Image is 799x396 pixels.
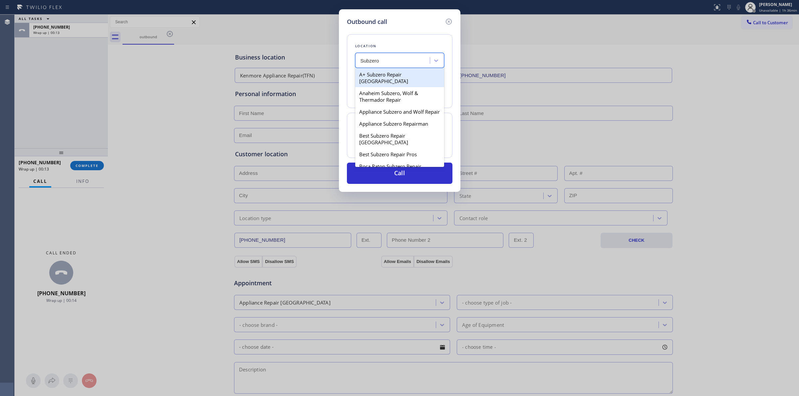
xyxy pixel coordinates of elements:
div: A+ Subzero Repair [GEOGRAPHIC_DATA] [355,68,444,87]
div: Best Subzero Repair Pros [355,148,444,160]
div: Appliance Subzero Repairman [355,118,444,130]
div: Location [355,43,444,50]
div: Appliance Subzero and Wolf Repair [355,106,444,118]
div: Boca Raton Subzero Repair [355,160,444,172]
div: Best Subzero Repair [GEOGRAPHIC_DATA] [355,130,444,148]
button: Call [347,163,452,184]
h5: Outbound call [347,17,387,26]
div: Anaheim Subzero, Wolf & Thermador Repair [355,87,444,106]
